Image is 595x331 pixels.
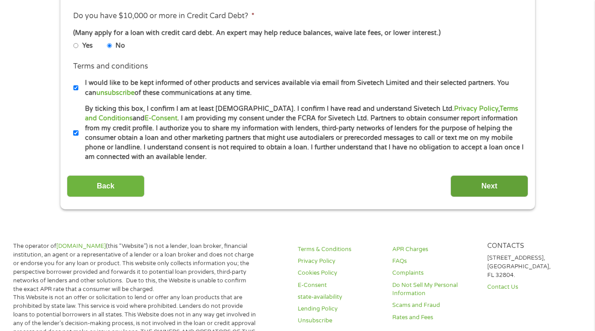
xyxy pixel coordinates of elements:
[487,254,582,280] p: [STREET_ADDRESS], [GEOGRAPHIC_DATA], FL 32804.
[454,105,498,113] a: Privacy Policy
[392,269,487,277] a: Complaints
[487,242,582,251] h4: Contacts
[145,114,177,122] a: E-Consent
[392,313,487,322] a: Rates and Fees
[298,245,393,254] a: Terms & Conditions
[73,62,148,71] label: Terms and conditions
[392,257,487,266] a: FAQs
[392,301,487,310] a: Scams and Fraud
[298,257,393,266] a: Privacy Policy
[487,283,582,291] a: Contact Us
[73,28,521,38] div: (Many apply for a loan with credit card debt. An expert may help reduce balances, waive late fees...
[13,242,257,293] p: The operator of (this “Website”) is not a lender, loan broker, financial institution, an agent or...
[298,305,393,313] a: Lending Policy
[56,242,106,250] a: [DOMAIN_NAME]
[82,41,93,51] label: Yes
[73,11,255,21] label: Do you have $10,000 or more in Credit Card Debt?
[298,269,393,277] a: Cookies Policy
[298,281,393,290] a: E-Consent
[67,175,145,198] input: Back
[298,316,393,325] a: Unsubscribe
[96,89,135,97] a: unsubscribe
[79,104,525,162] label: By ticking this box, I confirm I am at least [DEMOGRAPHIC_DATA]. I confirm I have read and unders...
[79,78,525,98] label: I would like to be kept informed of other products and services available via email from Sivetech...
[298,293,393,301] a: state-availability
[450,175,528,198] input: Next
[392,245,487,254] a: APR Charges
[392,281,487,298] a: Do Not Sell My Personal Information
[115,41,125,51] label: No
